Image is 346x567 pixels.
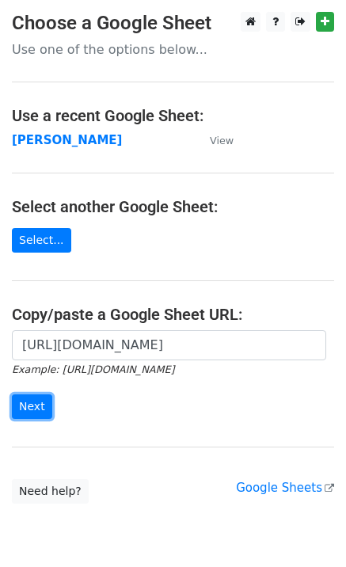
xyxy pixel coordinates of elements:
[12,479,89,504] a: Need help?
[12,394,52,419] input: Next
[12,106,334,125] h4: Use a recent Google Sheet:
[12,12,334,35] h3: Choose a Google Sheet
[12,305,334,324] h4: Copy/paste a Google Sheet URL:
[236,481,334,495] a: Google Sheets
[267,491,346,567] iframe: Chat Widget
[194,133,234,147] a: View
[12,330,326,360] input: Paste your Google Sheet URL here
[12,363,174,375] small: Example: [URL][DOMAIN_NAME]
[210,135,234,147] small: View
[12,133,122,147] a: [PERSON_NAME]
[12,197,334,216] h4: Select another Google Sheet:
[12,41,334,58] p: Use one of the options below...
[12,228,71,253] a: Select...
